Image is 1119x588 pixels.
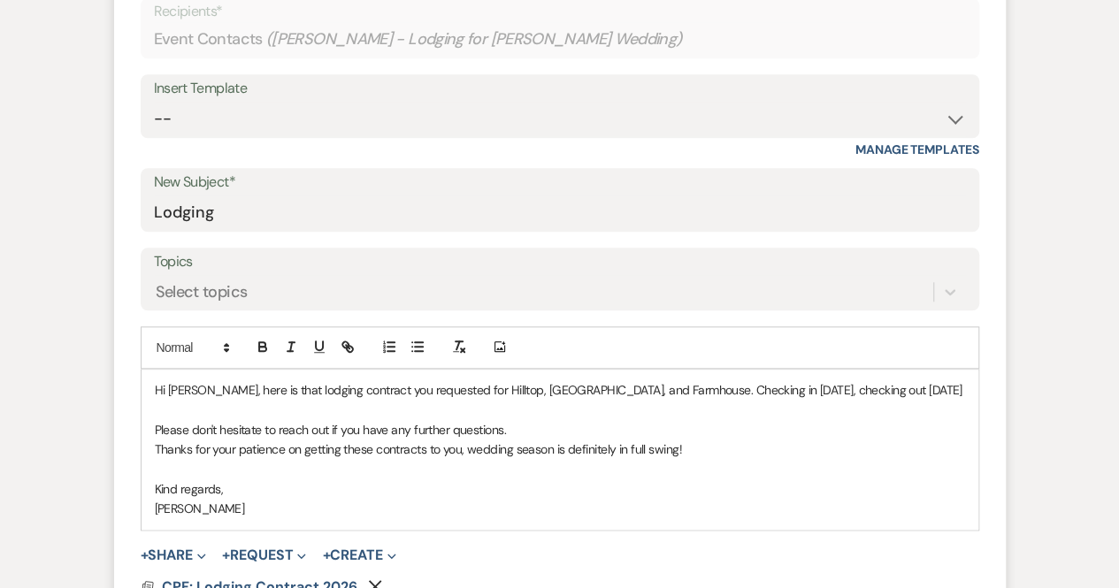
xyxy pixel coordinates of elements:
[222,548,230,562] span: +
[155,499,965,518] p: [PERSON_NAME]
[266,27,683,51] span: ( [PERSON_NAME] - Lodging for [PERSON_NAME] Wedding )
[156,279,248,303] div: Select topics
[155,380,965,400] p: Hi [PERSON_NAME], here is that lodging contract you requested for Hilltop, [GEOGRAPHIC_DATA], and...
[322,548,395,562] button: Create
[222,548,306,562] button: Request
[155,420,965,439] p: Please don't hesitate to reach out if you have any further questions.
[322,548,330,562] span: +
[155,479,965,499] p: Kind regards,
[155,439,965,459] p: Thanks for your patience on getting these contracts to you, wedding season is definitely in full ...
[141,548,207,562] button: Share
[154,170,966,195] label: New Subject*
[154,22,966,57] div: Event Contacts
[141,548,149,562] span: +
[154,76,966,102] div: Insert Template
[855,141,979,157] a: Manage Templates
[154,249,966,275] label: Topics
